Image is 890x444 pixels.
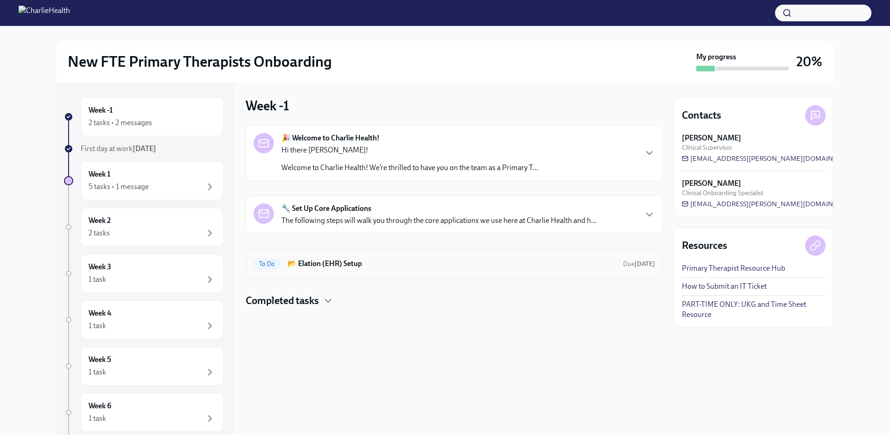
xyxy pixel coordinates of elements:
[682,178,741,189] strong: [PERSON_NAME]
[246,294,663,308] div: Completed tasks
[89,182,149,192] div: 5 tasks • 1 message
[89,308,111,318] h6: Week 4
[682,263,785,273] a: Primary Therapist Resource Hub
[64,254,223,293] a: Week 31 task
[287,259,616,269] h6: 📂 Elation (EHR) Setup
[68,52,332,71] h2: New FTE Primary Therapists Onboarding
[64,347,223,386] a: Week 51 task
[635,260,655,268] strong: [DATE]
[89,355,111,365] h6: Week 5
[89,321,106,331] div: 1 task
[682,154,859,163] a: [EMAIL_ADDRESS][PERSON_NAME][DOMAIN_NAME]
[623,260,655,268] span: September 19th, 2025 10:00
[281,133,380,143] strong: 🎉 Welcome to Charlie Health!
[19,6,70,20] img: CharlieHealth
[89,169,110,179] h6: Week 1
[89,367,106,377] div: 1 task
[89,216,111,226] h6: Week 2
[796,53,822,70] h3: 20%
[64,393,223,432] a: Week 61 task
[246,97,289,114] h3: Week -1
[682,189,763,197] span: Clinical Onboarding Specialist
[89,401,111,411] h6: Week 6
[281,145,538,155] p: Hi there [PERSON_NAME]!
[281,216,597,226] p: The following steps will walk you through the core applications we use here at Charlie Health and...
[89,118,152,128] div: 2 tasks • 2 messages
[682,143,732,152] span: Clinical Supervisor
[696,52,736,62] strong: My progress
[64,97,223,136] a: Week -12 tasks • 2 messages
[254,260,280,267] span: To Do
[246,294,319,308] h4: Completed tasks
[682,108,721,122] h4: Contacts
[281,163,538,173] p: Welcome to Charlie Health! We’re thrilled to have you on the team as a Primary T...
[682,133,741,143] strong: [PERSON_NAME]
[682,199,859,209] a: [EMAIL_ADDRESS][PERSON_NAME][DOMAIN_NAME]
[682,299,826,320] a: PART-TIME ONLY: UKG and Time Sheet Resource
[682,281,767,292] a: How to Submit an IT Ticket
[89,262,111,272] h6: Week 3
[281,203,371,214] strong: 🔧 Set Up Core Applications
[89,228,110,238] div: 2 tasks
[254,256,655,271] a: To Do📂 Elation (EHR) SetupDue[DATE]
[89,274,106,285] div: 1 task
[682,239,727,253] h4: Resources
[64,300,223,339] a: Week 41 task
[89,105,113,115] h6: Week -1
[133,144,156,153] strong: [DATE]
[623,260,655,268] span: Due
[64,161,223,200] a: Week 15 tasks • 1 message
[64,208,223,247] a: Week 22 tasks
[89,413,106,424] div: 1 task
[64,144,223,154] a: First day at work[DATE]
[81,144,156,153] span: First day at work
